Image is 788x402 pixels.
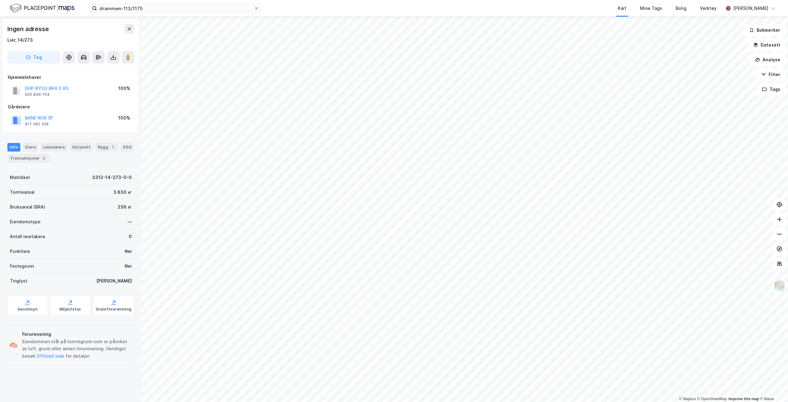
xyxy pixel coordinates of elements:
[96,307,131,312] div: Grunnforurensning
[7,36,33,44] div: Lier, 14/273
[118,203,132,211] div: 236 ㎡
[10,189,34,196] div: Tomteareal
[59,307,81,312] div: Miljøstatus
[8,74,134,81] div: Hjemmelshaver
[10,233,45,240] div: Antall leietakere
[7,154,50,163] div: Transaksjoner
[733,5,768,12] div: [PERSON_NAME]
[750,54,786,66] button: Analyse
[129,233,132,240] div: 0
[729,397,759,401] a: Improve this map
[96,277,132,285] div: [PERSON_NAME]
[41,155,47,161] div: 5
[118,114,130,122] div: 100%
[22,331,132,338] div: Forurensning
[7,51,60,63] button: Tag
[757,83,786,95] button: Tags
[41,143,67,152] div: Leietakere
[97,4,254,13] input: Søk på adresse, matrikkel, gårdeiere, leietakere eller personer
[700,5,717,12] div: Verktøy
[118,85,130,92] div: 100%
[18,307,38,312] div: Geoinnsyn
[25,122,49,127] div: 917 082 308
[679,397,696,401] a: Mapbox
[697,397,727,401] a: OpenStreetMap
[70,143,93,152] div: Datasett
[22,338,132,360] div: Eiendommen står på tomtegrunn som er påvirket av luft, grunn eller annen forurensning. Vennligst ...
[7,24,50,34] div: Ingen adresse
[110,144,116,150] div: 1
[23,143,38,152] div: Eiere
[10,218,41,225] div: Eiendomstype
[121,143,134,152] div: ESG
[10,203,45,211] div: Bruksareal (BRA)
[125,262,132,270] div: Nei
[113,189,132,196] div: 3 630 ㎡
[756,68,786,81] button: Filter
[757,372,788,402] div: Kontrollprogram for chat
[25,92,50,97] div: 926 848 704
[95,143,118,152] div: Bygg
[10,277,27,285] div: Tinglyst
[10,262,34,270] div: Festegrunn
[676,5,686,12] div: Bolig
[618,5,626,12] div: Kart
[8,103,134,111] div: Gårdeiere
[748,39,786,51] button: Datasett
[640,5,662,12] div: Mine Tags
[125,248,132,255] div: Nei
[10,3,74,14] img: logo.f888ab2527a4732fd821a326f86c7f29.svg
[92,174,132,181] div: 3312-14-273-0-0
[10,248,30,255] div: Punktleie
[757,372,788,402] iframe: Chat Widget
[127,218,132,225] div: —
[10,174,30,181] div: Matrikkel
[7,143,20,152] div: Info
[744,24,786,36] button: Bokmerker
[774,280,785,292] img: Z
